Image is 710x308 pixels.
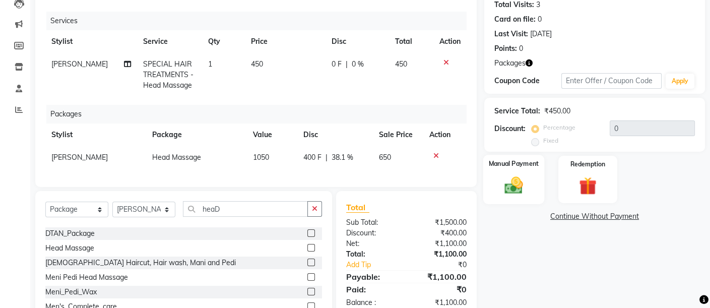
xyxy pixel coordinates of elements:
[253,153,269,162] span: 1050
[339,238,407,249] div: Net:
[395,59,407,69] span: 450
[332,59,342,70] span: 0 F
[406,249,474,260] div: ₹1,100.00
[406,271,474,283] div: ₹1,100.00
[143,59,193,90] span: SPECIAL HAIR TREATMENTS - Head Massage
[152,153,201,162] span: Head Massage
[379,153,391,162] span: 650
[202,30,244,53] th: Qty
[530,29,552,39] div: [DATE]
[406,283,474,295] div: ₹0
[406,228,474,238] div: ₹400.00
[494,43,517,54] div: Points:
[570,160,605,169] label: Redemption
[543,136,558,145] label: Fixed
[423,124,467,146] th: Action
[45,228,95,239] div: DTAN_Package
[389,30,433,53] th: Total
[297,124,373,146] th: Disc
[352,59,364,70] span: 0 %
[45,258,236,268] div: [DEMOGRAPHIC_DATA] Haircut, Hair wash, Mani and Pedi
[561,73,662,89] input: Enter Offer / Coupon Code
[494,29,528,39] div: Last Visit:
[339,217,407,228] div: Sub Total:
[418,260,474,270] div: ₹0
[494,106,540,116] div: Service Total:
[339,271,407,283] div: Payable:
[406,297,474,308] div: ₹1,100.00
[486,211,703,222] a: Continue Without Payment
[46,105,474,124] div: Packages
[339,228,407,238] div: Discount:
[519,43,523,54] div: 0
[45,287,97,297] div: Meni_Pedi_Wax
[137,30,202,53] th: Service
[498,174,529,196] img: _cash.svg
[339,249,407,260] div: Total:
[666,74,694,89] button: Apply
[339,297,407,308] div: Balance :
[183,201,308,217] input: Search
[45,124,146,146] th: Stylist
[339,283,407,295] div: Paid:
[208,59,212,69] span: 1
[245,30,326,53] th: Price
[146,124,247,146] th: Package
[247,124,297,146] th: Value
[543,123,575,132] label: Percentage
[251,59,263,69] span: 450
[494,58,526,69] span: Packages
[326,30,389,53] th: Disc
[332,152,353,163] span: 38.1 %
[406,217,474,228] div: ₹1,500.00
[46,12,474,30] div: Services
[373,124,423,146] th: Sale Price
[494,124,526,134] div: Discount:
[573,175,603,197] img: _gift.svg
[51,153,108,162] span: [PERSON_NAME]
[51,59,108,69] span: [PERSON_NAME]
[494,76,561,86] div: Coupon Code
[346,59,348,70] span: |
[489,159,539,168] label: Manual Payment
[433,30,467,53] th: Action
[45,272,128,283] div: Meni Pedi Head Massage
[544,106,570,116] div: ₹450.00
[326,152,328,163] span: |
[303,152,321,163] span: 400 F
[494,14,536,25] div: Card on file:
[346,202,369,213] span: Total
[406,238,474,249] div: ₹1,100.00
[45,243,94,254] div: Head Massage
[538,14,542,25] div: 0
[45,30,137,53] th: Stylist
[339,260,418,270] a: Add Tip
